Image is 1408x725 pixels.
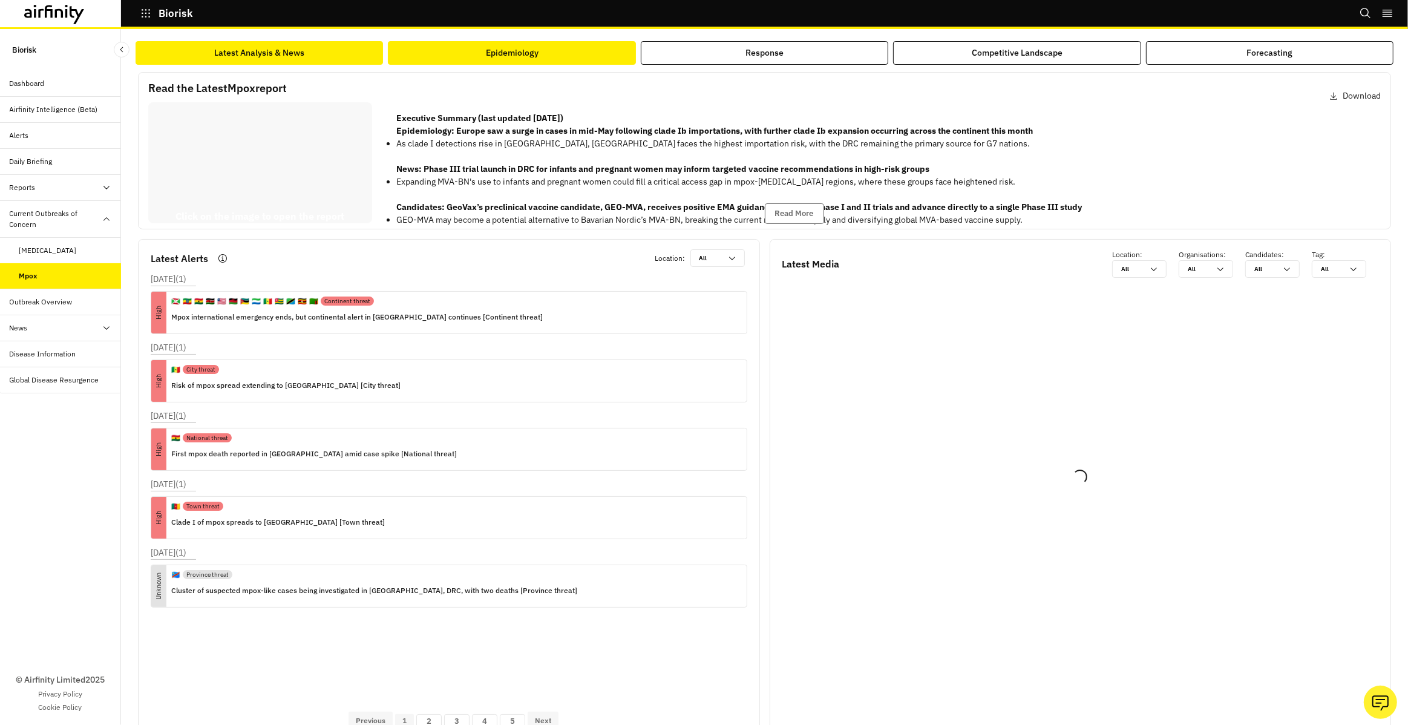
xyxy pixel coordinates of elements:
p: High [138,510,180,525]
p: First mpox death reported in [GEOGRAPHIC_DATA] amid case spike [National threat] [171,447,457,461]
p: Expanding MVA-BN's use to infants and pregnant women could fill a critical access gap in mpox-[ME... [396,176,1082,188]
p: Click on the image to open the report [148,209,372,223]
p: 🇬🇭 [194,296,203,307]
p: Cluster of suspected mpox-like cases being investigated in [GEOGRAPHIC_DATA], DRC, with two death... [171,584,577,597]
p: GEO-MVA may become a potential alternative to Bavarian Nordic’s MVA-BN, breaking the current mark... [396,214,1082,226]
div: Latest Analysis & News [214,47,304,59]
p: High [138,373,180,389]
p: 🇹🇿 [286,296,295,307]
p: Province threat [186,570,229,579]
div: Global Disease Resurgence [10,375,99,385]
p: [DATE] ( 1 ) [151,546,186,559]
p: 🇱🇷 [217,296,226,307]
p: 🇧🇮 [171,296,180,307]
p: Tag : [1312,249,1378,260]
p: Risk of mpox spread extending to [GEOGRAPHIC_DATA] [City threat] [171,379,401,392]
p: 🇿🇲 [309,296,318,307]
div: Competitive Landscape [972,47,1063,59]
button: Biorisk [140,3,193,24]
p: 🇬🇭 [171,433,180,444]
a: Privacy Policy [38,689,82,700]
p: Clade I of mpox spreads to [GEOGRAPHIC_DATA] [Town threat] [171,516,385,529]
div: [MEDICAL_DATA] [19,245,77,256]
p: 🇲🇼 [229,296,238,307]
p: 🇰🇪 [206,296,215,307]
p: As clade I detections rise in [GEOGRAPHIC_DATA], [GEOGRAPHIC_DATA] faces the highest importation ... [396,137,1082,150]
strong: Epidemiology: Europe saw a surge in cases in mid-May following clade Ib importations, with furthe... [396,125,1033,136]
div: Forecasting [1246,47,1292,59]
p: [DATE] ( 1 ) [151,410,186,422]
p: 🇸🇳 [263,296,272,307]
div: Response [745,47,784,59]
div: Airfinity Intelligence (Beta) [10,104,98,115]
div: Reports [10,182,36,193]
button: Read More [765,203,824,224]
p: High [138,305,180,320]
p: 🇸🇳 [171,364,180,375]
strong: ) [560,113,563,123]
p: 🇨🇲 [171,501,180,512]
p: 🇨🇩 [171,569,180,580]
p: Latest Alerts [151,251,208,266]
p: Latest Media [782,257,840,271]
strong: Candidates: GeoVax’s preclinical vaccine candidate, GEO-MVA, receives positive EMA guidance to by... [396,202,1082,212]
div: Outbreak Overview [10,297,73,307]
button: Ask our analysts [1364,686,1397,719]
div: Dashboard [10,78,45,89]
p: 🇲🇿 [240,296,249,307]
p: [DATE] ( 1 ) [151,478,186,491]
p: © Airfinity Limited 2025 [16,674,105,686]
p: 🇸🇱 [252,296,261,307]
p: [DATE] ( 1 ) [151,341,186,354]
p: Download [1343,90,1381,102]
div: News [10,323,28,333]
div: Daily Briefing [10,156,53,167]
p: Town threat [186,502,220,511]
strong: Executive Summary (last updated [DATE] [396,113,560,123]
p: Biorisk [12,39,36,61]
p: Mpox international emergency ends, but continental alert in [GEOGRAPHIC_DATA] continues [Continen... [171,310,543,324]
p: 🇪🇹 [183,296,192,307]
p: Location : [655,253,686,264]
p: Unknown [138,579,180,594]
p: Continent threat [324,297,370,306]
p: City threat [186,365,215,374]
p: Read the Latest Mpox report [148,80,287,96]
p: Organisations : [1179,249,1245,260]
strong: News: Phase III trial launch in DRC for infants and pregnant women may inform targeted vaccine re... [396,163,929,174]
div: Disease Information [10,349,76,359]
button: Search [1360,3,1372,24]
a: Cookie Policy [39,702,82,713]
div: Mpox [19,271,38,281]
div: Current Outbreaks of Concern [10,208,102,230]
p: Biorisk [159,8,193,19]
div: Epidemiology [486,47,539,59]
p: 🇹🇬 [275,296,284,307]
div: Alerts [10,130,29,141]
p: National threat [186,433,228,442]
p: High [138,442,180,457]
p: [DATE] ( 1 ) [151,273,186,286]
button: Close Sidebar [114,42,129,57]
p: Location : [1112,249,1179,260]
p: Candidates : [1245,249,1312,260]
p: 🇺🇬 [298,296,307,307]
